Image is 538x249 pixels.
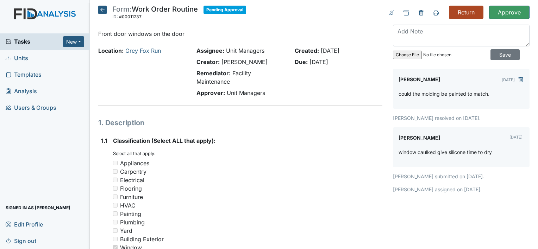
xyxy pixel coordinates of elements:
[120,193,143,201] div: Furniture
[120,159,149,167] div: Appliances
[98,117,382,128] h1: 1. Description
[6,102,56,113] span: Users & Groups
[63,36,84,47] button: New
[6,235,36,246] span: Sign out
[113,151,156,156] small: Select all that apply:
[226,47,264,54] span: Unit Managers
[120,176,144,184] div: Electrical
[489,6,530,19] input: Approve
[98,47,124,54] strong: Location:
[113,211,118,216] input: Painting
[399,90,489,97] p: could the molding be painted to match.
[393,114,530,122] p: [PERSON_NAME] resolved on [DATE].
[393,186,530,193] p: [PERSON_NAME] assigned on [DATE].
[113,186,118,191] input: Flooring
[399,133,440,143] label: [PERSON_NAME]
[227,89,265,96] span: Unit Managers
[399,148,492,156] p: window caulked give silicone time to dry
[120,218,145,226] div: Plumbing
[6,53,28,64] span: Units
[321,47,339,54] span: [DATE]
[98,30,382,38] p: Front door windows on the door
[113,194,118,199] input: Furniture
[112,5,132,13] span: Form:
[120,167,146,176] div: Carpentry
[6,37,63,46] a: Tasks
[6,219,43,230] span: Edit Profile
[113,203,118,207] input: HVAC
[196,89,225,96] strong: Approver:
[120,210,141,218] div: Painting
[112,14,118,19] span: ID:
[6,86,37,97] span: Analysis
[120,226,132,235] div: Yard
[112,6,198,21] div: Work Order Routine
[120,184,142,193] div: Flooring
[204,6,246,14] span: Pending Approval
[196,58,220,65] strong: Creator:
[502,77,515,82] small: [DATE]
[490,49,520,60] input: Save
[113,169,118,174] input: Carpentry
[119,14,142,19] span: #00011237
[113,237,118,241] input: Building Exterior
[113,220,118,224] input: Plumbing
[309,58,328,65] span: [DATE]
[6,202,70,213] span: Signed in as [PERSON_NAME]
[120,235,164,243] div: Building Exterior
[113,178,118,182] input: Electrical
[6,69,42,80] span: Templates
[196,70,231,77] strong: Remediator:
[101,136,107,145] label: 1.1
[509,135,523,140] small: [DATE]
[221,58,268,65] span: [PERSON_NAME]
[399,75,440,84] label: [PERSON_NAME]
[393,173,530,180] p: [PERSON_NAME] submitted on [DATE].
[113,161,118,165] input: Appliances
[196,47,224,54] strong: Assignee:
[125,47,161,54] a: Grey Fox Run
[295,58,308,65] strong: Due:
[449,6,483,19] input: Return
[120,201,136,210] div: HVAC
[113,228,118,233] input: Yard
[113,137,215,144] span: Classification (Select ALL that apply):
[295,47,319,54] strong: Created:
